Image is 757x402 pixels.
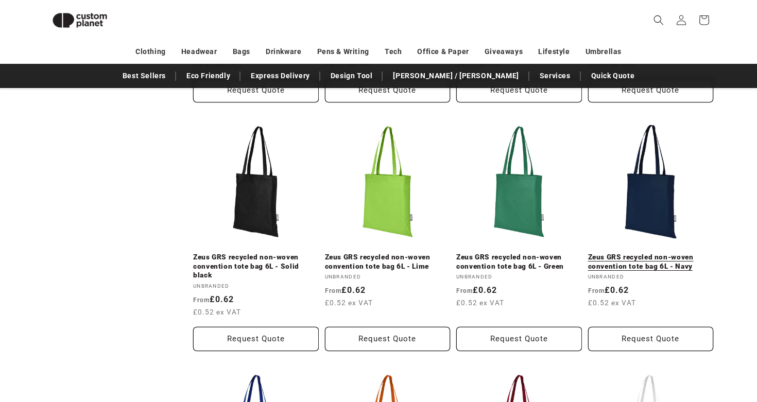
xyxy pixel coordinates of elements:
[233,43,250,61] a: Bags
[417,43,469,61] a: Office & Paper
[586,43,622,61] a: Umbrellas
[706,353,757,402] iframe: Chat Widget
[586,67,640,85] a: Quick Quote
[117,67,171,85] a: Best Sellers
[456,253,582,271] a: Zeus GRS recycled non-woven convention tote bag 6L - Green
[325,67,378,85] a: Design Tool
[485,43,523,61] a: Giveaways
[325,253,451,271] a: Zeus GRS recycled non-woven convention tote bag 6L - Lime
[181,67,235,85] a: Eco Friendly
[325,327,451,351] button: Request Quote
[193,327,319,351] button: Request Quote
[325,78,451,102] button: Request Quote
[456,78,582,102] button: Request Quote
[647,9,670,31] summary: Search
[44,4,116,37] img: Custom Planet
[456,327,582,351] button: Request Quote
[266,43,301,61] a: Drinkware
[588,78,714,102] button: Request Quote
[193,253,319,280] a: Zeus GRS recycled non-woven convention tote bag 6L - Solid black
[588,253,714,271] a: Zeus GRS recycled non-woven convention tote bag 6L - Navy
[317,43,369,61] a: Pens & Writing
[246,67,315,85] a: Express Delivery
[388,67,524,85] a: [PERSON_NAME] / [PERSON_NAME]
[193,78,319,102] button: Request Quote
[135,43,166,61] a: Clothing
[588,327,714,351] button: Request Quote
[181,43,217,61] a: Headwear
[538,43,570,61] a: Lifestyle
[535,67,576,85] a: Services
[385,43,402,61] a: Tech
